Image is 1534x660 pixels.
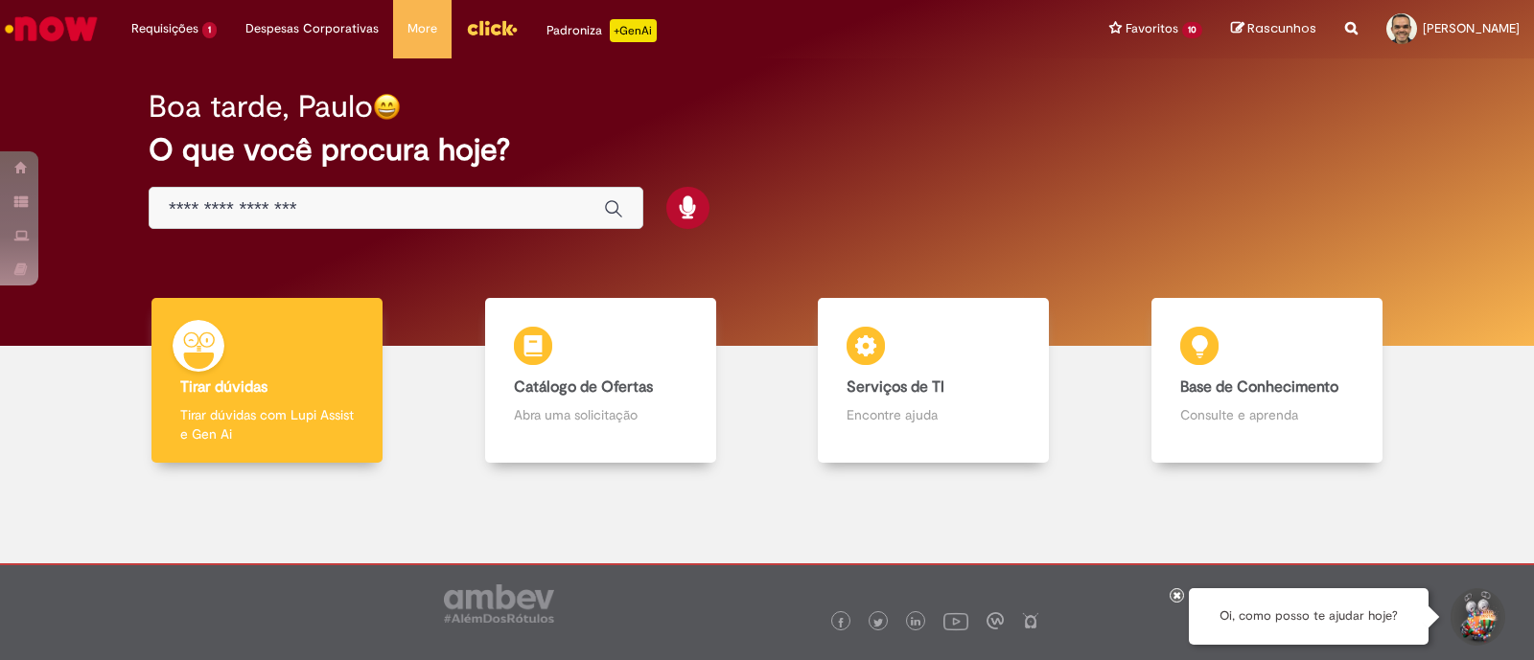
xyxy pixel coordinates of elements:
[466,13,518,42] img: click_logo_yellow_360x200.png
[1022,612,1039,629] img: logo_footer_naosei.png
[610,19,657,42] p: +GenAi
[245,19,379,38] span: Despesas Corporativas
[1231,20,1316,38] a: Rascunhos
[131,19,198,38] span: Requisições
[1448,588,1505,646] button: Iniciar Conversa de Suporte
[514,405,687,424] p: Abra uma solicitação
[1180,377,1338,397] b: Base de Conhecimento
[836,618,846,627] img: logo_footer_facebook.png
[1247,19,1316,37] span: Rascunhos
[101,298,434,464] a: Tirar dúvidas Tirar dúvidas com Lupi Assist e Gen Ai
[202,22,217,38] span: 1
[149,90,373,124] h2: Boa tarde, Paulo
[407,19,437,38] span: More
[767,298,1101,464] a: Serviços de TI Encontre ajuda
[180,377,267,397] b: Tirar dúvidas
[847,377,944,397] b: Serviços de TI
[1101,298,1434,464] a: Base de Conhecimento Consulte e aprenda
[1182,22,1202,38] span: 10
[987,612,1004,629] img: logo_footer_workplace.png
[434,298,768,464] a: Catálogo de Ofertas Abra uma solicitação
[1423,20,1520,36] span: [PERSON_NAME]
[1126,19,1178,38] span: Favoritos
[1180,405,1354,424] p: Consulte e aprenda
[911,617,920,628] img: logo_footer_linkedin.png
[943,608,968,633] img: logo_footer_youtube.png
[1189,588,1429,645] div: Oi, como posso te ajudar hoje?
[149,133,1385,167] h2: O que você procura hoje?
[873,618,883,627] img: logo_footer_twitter.png
[847,405,1020,424] p: Encontre ajuda
[373,93,401,121] img: happy-face.png
[514,377,653,397] b: Catálogo de Ofertas
[180,405,354,444] p: Tirar dúvidas com Lupi Assist e Gen Ai
[444,584,554,623] img: logo_footer_ambev_rotulo_gray.png
[546,19,657,42] div: Padroniza
[2,10,101,48] img: ServiceNow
